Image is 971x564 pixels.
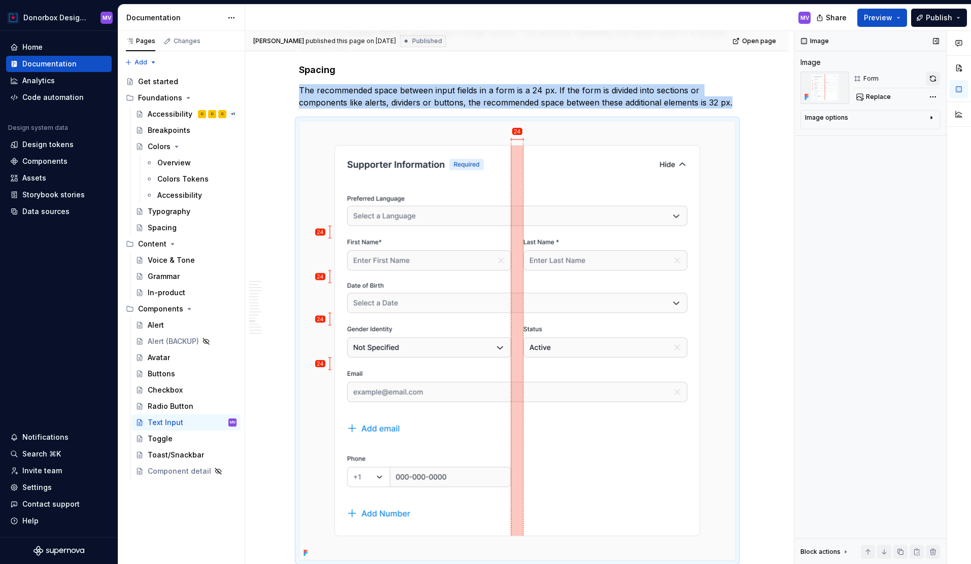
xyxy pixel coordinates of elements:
[148,450,204,460] div: Toast/Snackbar
[131,366,241,382] a: Buttons
[299,121,735,560] img: 5ce254ba-a0a6-4659-8b7a-c35c692d7ab6.png
[174,37,200,45] div: Changes
[22,59,77,69] div: Documentation
[103,14,111,22] div: MV
[148,336,199,346] div: Alert (BACKUP)
[22,432,69,442] div: Notifications
[800,545,850,559] div: Block actions
[863,75,879,83] div: Form
[138,239,166,249] div: Content
[299,64,735,76] h4: Spacing
[34,546,84,556] svg: Supernova Logo
[131,122,241,138] a: Breakpoints
[148,369,175,379] div: Buttons
[157,190,202,200] div: Accessibility
[299,84,735,109] p: The recommended space between input fields in a form is a 24 px. If the form is divided into sect...
[826,13,847,23] span: Share
[157,158,191,168] div: Overview
[8,124,68,132] div: Design system data
[853,90,895,104] button: Replace
[122,236,241,252] div: Content
[131,398,241,414] a: Radio Button
[6,429,112,445] button: Notifications
[7,12,19,24] img: 17077652-375b-4f2c-92b0-528c72b71ea0.png
[6,153,112,169] a: Components
[131,317,241,333] a: Alert
[729,34,781,48] a: Open page
[22,449,61,459] div: Search ⌘K
[131,252,241,268] a: Voice & Tone
[22,92,84,102] div: Code automation
[2,7,116,28] button: Donorbox Design SystemMV
[911,9,967,27] button: Publish
[131,382,241,398] a: Checkbox
[23,13,88,23] div: Donorbox Design System
[6,73,112,89] a: Analytics
[6,203,112,220] a: Data sources
[148,206,190,217] div: Typography
[122,90,241,106] div: Foundations
[22,173,46,183] div: Assets
[805,114,935,126] button: Image options
[211,109,214,119] div: C
[138,93,182,103] div: Foundations
[800,548,841,556] div: Block actions
[22,482,52,492] div: Settings
[22,42,43,52] div: Home
[126,13,222,23] div: Documentation
[866,93,891,101] span: Replace
[148,288,185,298] div: In-product
[148,401,193,411] div: Radio Button
[138,304,183,314] div: Components
[131,431,241,447] a: Toggle
[22,190,85,200] div: Storybook stories
[22,206,70,217] div: Data sources
[148,385,183,395] div: Checkbox
[131,220,241,236] a: Spacing
[857,9,907,27] button: Preview
[6,463,112,479] a: Invite team
[131,349,241,366] a: Avatar
[148,109,192,119] div: Accessibility
[138,77,178,87] div: Get started
[926,13,952,23] span: Publish
[412,37,442,45] span: Published
[141,187,241,203] a: Accessibility
[221,109,224,119] div: C
[141,155,241,171] a: Overview
[131,138,241,155] a: Colors
[6,446,112,462] button: Search ⌘K
[230,417,236,428] div: MV
[6,170,112,186] a: Assets
[306,37,396,45] div: published this page on [DATE]
[811,9,853,27] button: Share
[126,37,155,45] div: Pages
[141,171,241,187] a: Colors Tokens
[22,499,80,509] div: Contact support
[6,479,112,496] a: Settings
[135,58,147,66] span: Add
[148,320,164,330] div: Alert
[6,89,112,105] a: Code automation
[148,466,211,476] div: Component detail
[131,333,241,349] a: Alert (BACKUP)
[6,136,112,153] a: Design tokens
[157,174,209,184] div: Colors Tokens
[22,156,68,166] div: Components
[800,14,809,22] div: MV
[742,37,776,45] span: Open page
[800,57,821,67] div: Image
[6,56,112,72] a: Documentation
[148,223,177,233] div: Spacing
[201,109,204,119] div: C
[122,74,241,479] div: Page tree
[148,352,170,363] div: Avatar
[131,268,241,285] a: Grammar
[148,271,180,281] div: Grammar
[805,114,848,122] div: Image options
[131,447,241,463] a: Toast/Snackbar
[800,72,849,104] img: 5ce254ba-a0a6-4659-8b7a-c35c692d7ab6.png
[148,125,190,135] div: Breakpoints
[22,516,39,526] div: Help
[864,13,892,23] span: Preview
